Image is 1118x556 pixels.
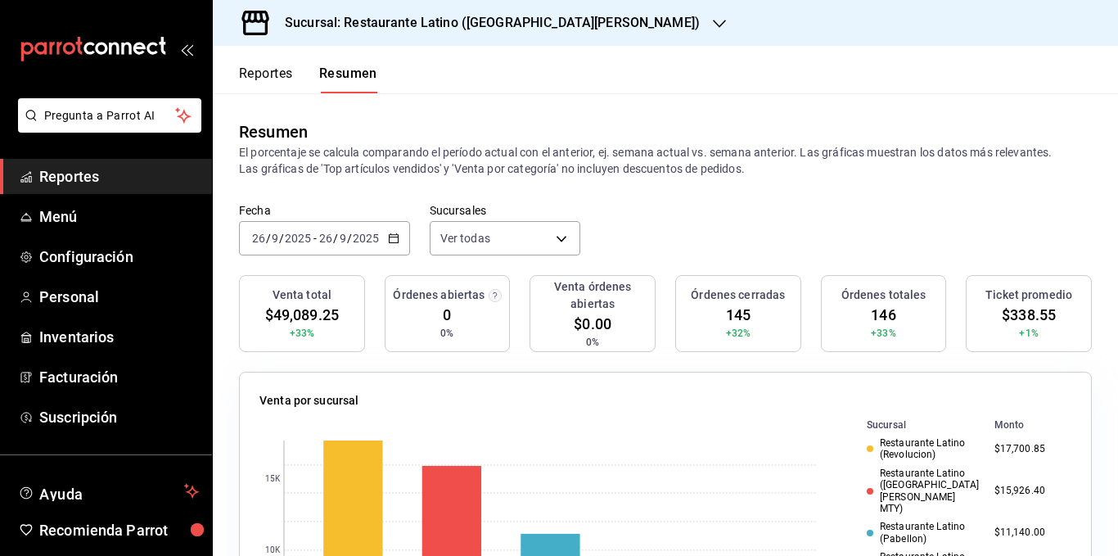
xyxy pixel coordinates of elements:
[430,205,580,216] label: Sucursales
[352,232,380,245] input: ----
[841,287,926,304] h3: Órdenes totales
[265,304,339,326] span: $49,089.25
[988,416,1071,434] th: Monto
[39,246,199,268] span: Configuración
[39,165,199,188] span: Reportes
[988,518,1071,548] td: $11,140.00
[271,232,279,245] input: --
[319,66,377,93] button: Resumen
[726,304,751,326] span: 145
[440,326,453,341] span: 0%
[867,521,981,545] div: Restaurante Latino (Pabellon)
[259,392,358,409] p: Venta por sucursal
[39,286,199,308] span: Personal
[44,107,176,124] span: Pregunta a Parrot AI
[265,475,281,484] text: 15K
[313,232,317,245] span: -
[11,119,201,136] a: Pregunta a Parrot AI
[1019,326,1038,341] span: +1%
[18,98,201,133] button: Pregunta a Parrot AI
[239,205,410,216] label: Fecha
[440,230,490,246] span: Ver todas
[333,232,338,245] span: /
[347,232,352,245] span: /
[251,232,266,245] input: --
[988,434,1071,464] td: $17,700.85
[867,437,981,461] div: Restaurante Latino (Revolucion)
[39,206,199,228] span: Menú
[272,13,700,33] h3: Sucursal: Restaurante Latino ([GEOGRAPHIC_DATA][PERSON_NAME])
[871,326,896,341] span: +33%
[1002,304,1056,326] span: $338.55
[318,232,333,245] input: --
[39,406,199,428] span: Suscripción
[239,120,308,144] div: Resumen
[273,287,331,304] h3: Venta total
[871,304,895,326] span: 146
[279,232,284,245] span: /
[39,366,199,388] span: Facturación
[574,313,611,335] span: $0.00
[39,326,199,348] span: Inventarios
[841,416,988,434] th: Sucursal
[284,232,312,245] input: ----
[239,66,377,93] div: navigation tabs
[867,468,981,515] div: Restaurante Latino ([GEOGRAPHIC_DATA][PERSON_NAME] MTY)
[985,287,1072,304] h3: Ticket promedio
[691,287,785,304] h3: Órdenes cerradas
[290,326,315,341] span: +33%
[265,546,281,555] text: 10K
[180,43,193,56] button: open_drawer_menu
[39,481,178,501] span: Ayuda
[393,287,485,304] h3: Órdenes abiertas
[339,232,347,245] input: --
[586,335,599,350] span: 0%
[239,144,1092,177] p: El porcentaje se calcula comparando el período actual con el anterior, ej. semana actual vs. sema...
[239,66,293,93] button: Reportes
[726,326,751,341] span: +32%
[266,232,271,245] span: /
[443,304,451,326] span: 0
[39,519,199,541] span: Recomienda Parrot
[988,464,1071,518] td: $15,926.40
[537,278,648,313] h3: Venta órdenes abiertas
